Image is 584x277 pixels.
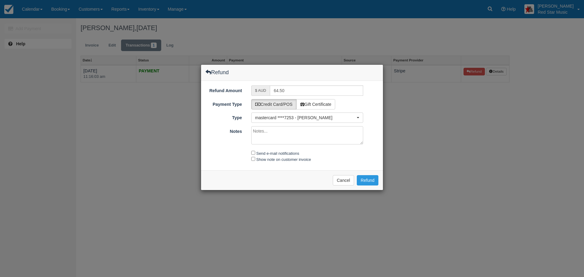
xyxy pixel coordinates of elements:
button: Cancel [333,175,354,185]
span: mastercard ****7253 - [PERSON_NAME] [255,115,356,121]
label: Send e-mail notifications [256,151,299,156]
button: mastercard ****7253 - [PERSON_NAME] [251,113,363,123]
label: Refund Amount [201,85,247,94]
input: Valid number required. [270,85,363,96]
label: Notes [201,126,247,135]
label: Payment Type [201,99,247,108]
label: Gift Certificate [296,99,335,109]
label: Credit Card/POS [251,99,297,109]
h4: Refund [206,69,229,75]
label: Show note on customer invoice [256,157,311,162]
small: $ AUD [255,88,266,93]
label: Type [201,113,247,121]
button: Refund [357,175,378,185]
